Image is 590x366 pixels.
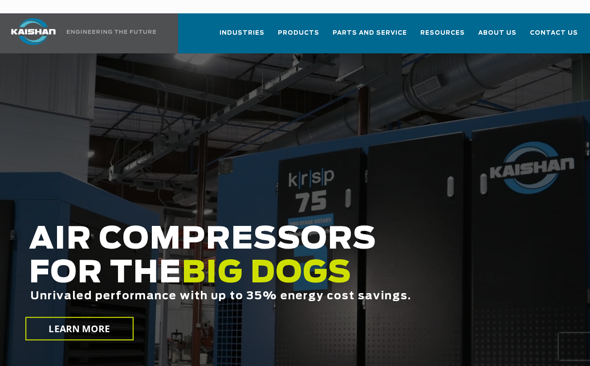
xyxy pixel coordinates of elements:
span: Unrivaled performance with up to 35% energy cost savings. [30,291,411,302]
span: Industries [220,28,264,38]
a: Products [278,21,319,52]
a: Industries [220,21,264,52]
span: Resources [420,28,465,38]
a: Contact Us [530,21,578,52]
span: LEARN MORE [49,322,110,335]
a: About Us [478,21,517,52]
h2: AIR COMPRESSORS FOR THE [29,223,471,330]
span: About Us [478,28,517,38]
span: Contact Us [530,28,578,38]
span: BIG DOGS [182,258,352,289]
span: Parts and Service [333,28,407,38]
a: LEARN MORE [25,317,134,341]
span: Products [278,28,319,38]
a: Parts and Service [333,21,407,52]
img: Engineering the future [67,30,156,34]
a: Resources [420,21,465,52]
